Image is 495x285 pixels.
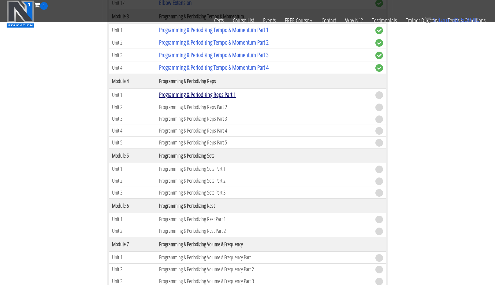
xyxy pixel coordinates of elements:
a: 1 item: $1,500.00 [425,16,480,23]
th: Module 4 [109,74,156,89]
a: FREE Course [280,10,317,31]
span: 1 [40,2,48,10]
td: Programming & Periodizing Volume & Frequency Part 1 [156,251,372,263]
td: Programming & Periodizing Reps Part 5 [156,137,372,148]
td: Unit 3 [109,187,156,199]
th: Programming & Periodizing Volume & Frequency [156,237,372,251]
td: Programming & Periodizing Reps Part 4 [156,125,372,137]
a: Certs [210,10,228,31]
th: Programming & Periodizing Reps [156,74,372,89]
a: Events [259,10,280,31]
th: Module 7 [109,237,156,251]
td: Unit 2 [109,175,156,187]
a: Course List [228,10,259,31]
a: Why N1? [341,10,367,31]
bdi: 1,500.00 [452,16,480,23]
a: Testimonials [367,10,401,31]
span: 1 [432,16,436,23]
th: Programming & Periodizing Sets [156,148,372,163]
td: Unit 1 [109,163,156,175]
a: Programming & Periodizing Tempo & Momentum Part 4 [159,63,269,71]
td: Programming & Periodizing Reps Part 3 [156,113,372,125]
th: Module 6 [109,199,156,213]
td: Unit 2 [109,36,156,49]
td: Programming & Periodizing Sets Part 2 [156,175,372,187]
td: Programming & Periodizing Rest Part 2 [156,225,372,237]
a: 1 [34,1,48,9]
a: Programming & Periodizing Tempo & Momentum Part 3 [159,51,269,59]
th: Module 5 [109,148,156,163]
td: Programming & Periodizing Reps Part 2 [156,101,372,113]
td: Unit 2 [109,225,156,237]
td: Programming & Periodizing Sets Part 1 [156,163,372,175]
td: Unit 3 [109,113,156,125]
td: Unit 1 [109,89,156,101]
td: Programming & Periodizing Volume & Frequency Part 2 [156,263,372,275]
a: Programming & Periodizing Reps Part 1 [159,90,236,99]
img: n1-education [6,0,34,28]
td: Unit 1 [109,251,156,263]
span: complete [375,52,383,59]
span: complete [375,64,383,72]
td: Unit 3 [109,49,156,61]
span: complete [375,39,383,47]
td: Unit 4 [109,61,156,74]
td: Unit 4 [109,125,156,137]
img: icon11.png [425,17,431,23]
td: Programming & Periodizing Sets Part 3 [156,187,372,199]
td: Unit 1 [109,213,156,225]
a: Terms & Conditions [443,10,490,31]
span: $ [452,16,456,23]
th: Programming & Periodizing Rest [156,199,372,213]
td: Unit 2 [109,263,156,275]
span: item: [437,16,451,23]
td: Unit 5 [109,137,156,148]
a: Programming & Periodizing Tempo & Momentum Part 2 [159,38,269,46]
td: Unit 2 [109,101,156,113]
a: Contact [317,10,341,31]
td: Programming & Periodizing Rest Part 1 [156,213,372,225]
a: Trainer Directory [401,10,443,31]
